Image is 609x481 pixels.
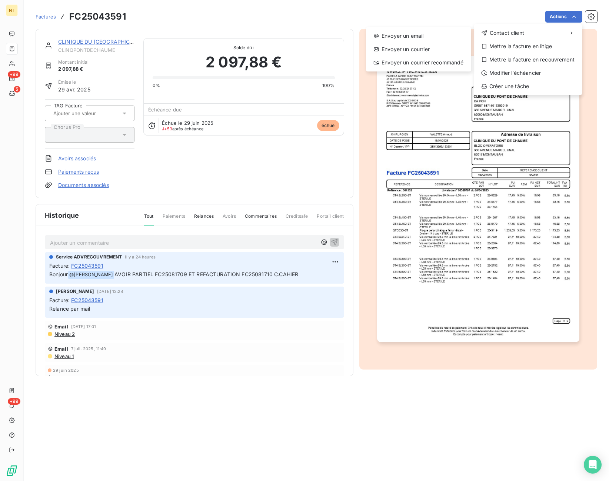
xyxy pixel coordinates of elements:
[369,43,468,55] div: Envoyer un courrier
[477,80,579,92] div: Créer une tâche
[369,57,468,69] div: Envoyer un courrier recommandé
[369,30,468,42] div: Envoyer un email
[477,40,579,52] div: Mettre la facture en litige
[477,67,579,79] div: Modifier l’échéancier
[490,29,524,37] span: Contact client
[477,54,579,66] div: Mettre la facture en recouvrement
[474,24,582,95] div: Actions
